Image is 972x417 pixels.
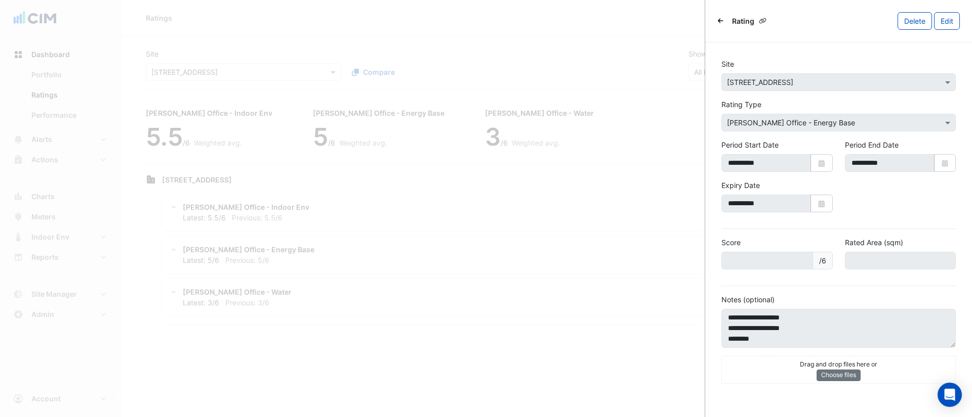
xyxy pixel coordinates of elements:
[845,140,899,150] label: Period End Date
[845,237,903,248] label: Rated Area (sqm)
[817,369,861,381] button: Choose files
[721,237,741,248] label: Score
[721,140,779,150] label: Period Start Date
[721,294,775,305] label: Notes (optional)
[759,17,766,24] span: Copy link to clipboard
[934,12,960,30] button: Edit
[898,12,932,30] button: Delete
[813,252,833,269] span: /6
[721,99,761,110] label: Rating Type
[721,180,760,191] label: Expiry Date
[721,59,734,69] label: Site
[938,383,962,407] div: Open Intercom Messenger
[717,16,724,26] button: Back
[732,16,754,26] span: Rating
[800,360,877,368] small: Drag and drop files here or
